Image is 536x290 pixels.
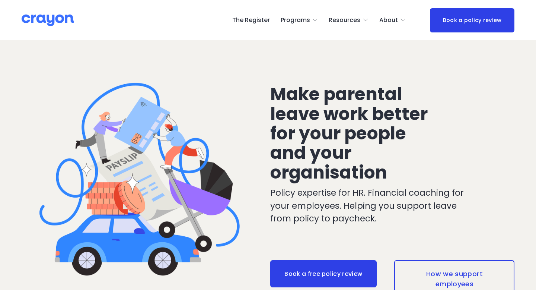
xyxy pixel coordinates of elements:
a: Book a policy review [430,8,514,32]
a: folder dropdown [379,14,406,26]
span: About [379,15,398,26]
a: Book a free policy review [270,260,377,288]
a: folder dropdown [329,14,368,26]
a: The Register [232,14,270,26]
p: Policy expertise for HR. Financial coaching for your employees. Helping you support leave from po... [270,186,473,225]
span: Programs [281,15,310,26]
span: Make parental leave work better for your people and your organisation [270,82,431,185]
a: folder dropdown [281,14,318,26]
span: Resources [329,15,360,26]
img: Crayon [22,14,74,27]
